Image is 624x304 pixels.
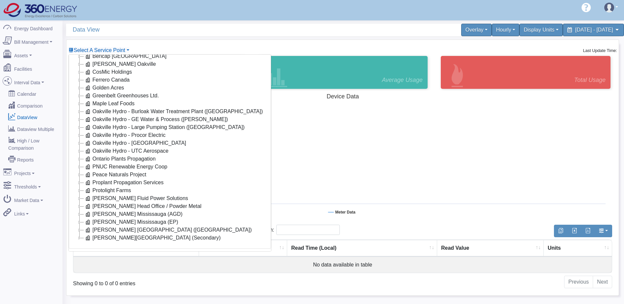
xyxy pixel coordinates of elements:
li: PNUC Renewable Energy Coop [76,163,264,171]
a: Ontario Plants Propagation [84,155,157,163]
li: Maple Leaf Foods [76,100,264,108]
a: [PERSON_NAME][GEOGRAPHIC_DATA] (Secondary) [84,234,222,242]
span: Device List [74,47,125,53]
a: Protolight Farms [84,187,132,194]
span: [DATE] - [DATE] [575,27,613,33]
li: [PERSON_NAME][GEOGRAPHIC_DATA] (Secondary) [76,234,264,242]
tspan: Meter Data [335,210,356,215]
li: [PERSON_NAME] Mississauga (AGD) [76,210,264,218]
img: user-3.svg [604,3,614,13]
a: Maple Leaf Foods [84,100,136,108]
a: PNUC Renewable Energy Coop [84,163,169,171]
small: Last Update Time: [583,48,617,53]
a: CosMic Holdings [84,68,133,76]
li: Proplant Propagation Services [76,179,264,187]
a: [PERSON_NAME] Head Office / Powder Metal [84,202,203,210]
li: Oakville Hydro - [GEOGRAPHIC_DATA] [76,139,264,147]
a: Oakville Hydro - Procor Electric [84,131,167,139]
a: Oakville Hydro - Large Pumping Station ([GEOGRAPHIC_DATA]) [84,123,246,131]
a: Golden Acres [84,84,125,92]
a: Select A Service Point [68,47,129,53]
span: Average Usage [382,76,423,85]
th: Read Value : activate to sort column ascending [437,240,544,257]
li: Greenbelt Greenhouses Ltd. [76,92,264,100]
a: Greenbelt Greenhouses Ltd. [84,92,160,100]
li: Peace Naturals Project [76,171,264,179]
th: Units : activate to sort column ascending [544,240,612,257]
div: Select A Service Point [68,54,271,252]
li: CosMic Holdings [76,68,264,76]
li: Ontario Plants Propagation [76,155,264,163]
a: [PERSON_NAME] Mississauga (EP) [84,218,180,226]
li: [PERSON_NAME] Head Office / Powder Metal [76,202,264,210]
li: Bericap [GEOGRAPHIC_DATA] [76,52,264,60]
a: Ferrero Canada [84,76,131,84]
li: Protolight Farms [76,187,264,194]
span: Total Usage [574,76,606,85]
li: Oakville Hydro - Burloak Water Treatment Plant ([GEOGRAPHIC_DATA]) [76,108,264,115]
a: Oakville Hydro - Burloak Water Treatment Plant ([GEOGRAPHIC_DATA]) [84,108,264,115]
li: Oakville Hydro - GE Water & Process ([PERSON_NAME]) [76,115,264,123]
a: [PERSON_NAME] Oakville [84,60,157,68]
th: Read Time (Local) : activate to sort column ascending [287,240,437,257]
li: [PERSON_NAME] [GEOGRAPHIC_DATA] ([GEOGRAPHIC_DATA]) [76,226,264,234]
td: No data available in table [73,257,612,273]
li: Oakville Hydro - Procor Electric [76,131,264,139]
div: Display Units [519,24,562,36]
button: Export to Excel [567,225,581,237]
a: [PERSON_NAME] Fluid Power Solutions [84,194,189,202]
li: Golden Acres [76,84,264,92]
a: [PERSON_NAME] Mississauga (AGD) [84,210,184,218]
li: [PERSON_NAME] Fluid Power Solutions [76,194,264,202]
a: Peace Naturals Project [84,171,148,179]
li: [PERSON_NAME] Oakville [76,60,264,68]
a: Bericap [GEOGRAPHIC_DATA] [84,52,168,60]
button: Copy to clipboard [554,225,568,237]
li: Oakville Hydro - Large Pumping Station ([GEOGRAPHIC_DATA]) [76,123,264,131]
span: Data View [73,24,346,36]
a: Oakville Hydro - [GEOGRAPHIC_DATA] [84,139,187,147]
a: Oakville Hydro - UTC Aerospace [84,147,170,155]
li: [PERSON_NAME] Mississauga (EP) [76,218,264,226]
button: Generate PDF [581,225,595,237]
button: Show/Hide Columns [594,225,612,237]
input: Search: [276,225,340,235]
li: Ferrero Canada [76,76,264,84]
a: Oakville Hydro - GE Water & Process ([PERSON_NAME]) [84,115,229,123]
a: Proplant Propagation Services [84,179,165,187]
a: [PERSON_NAME] [GEOGRAPHIC_DATA] ([GEOGRAPHIC_DATA]) [84,226,253,234]
label: Search: [256,225,340,235]
li: Oakville Hydro - UTC Aerospace [76,147,264,155]
tspan: Device Data [327,93,359,100]
div: Hourly [492,24,519,36]
div: Showing 0 to 0 of 0 entries [73,275,292,288]
div: Overlay [461,24,492,36]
